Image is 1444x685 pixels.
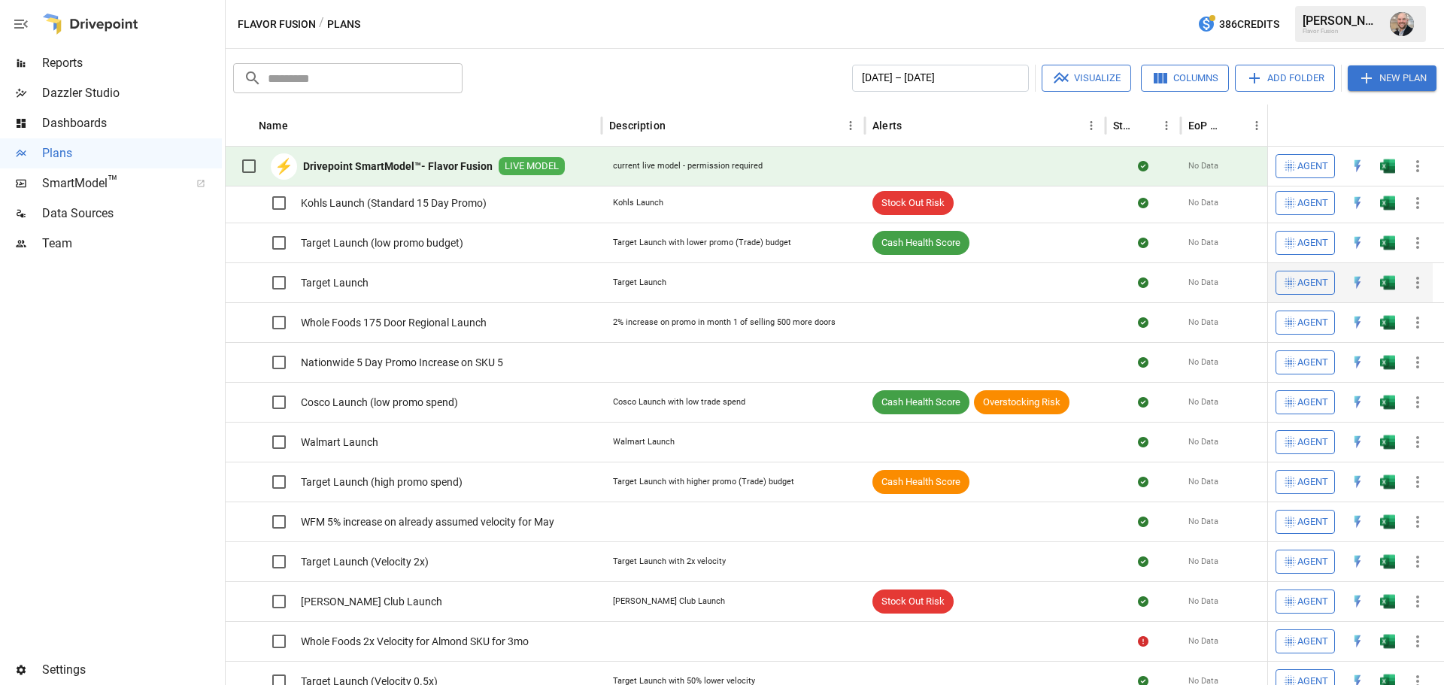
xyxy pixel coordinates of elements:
span: Reports [42,54,222,72]
div: Open in Quick Edit [1350,195,1365,211]
div: 2% increase on promo in month 1 of selling 500 more doors [613,317,836,329]
img: quick-edit-flash.b8aec18c.svg [1350,435,1365,450]
span: Kohls Launch (Standard 15 Day Promo) [301,195,487,211]
span: Agent [1297,158,1328,175]
div: Open in Excel [1380,594,1395,609]
div: Sync complete [1138,195,1148,211]
span: Stock Out Risk [872,595,954,609]
span: No Data [1188,237,1218,249]
span: No Data [1188,476,1218,488]
span: LIVE MODEL [499,159,565,174]
img: g5qfjXmAAAAABJRU5ErkJggg== [1380,634,1395,649]
span: Agent [1297,633,1328,650]
span: Target Launch (high promo spend) [301,474,463,490]
div: Open in Excel [1380,195,1395,211]
div: Open in Excel [1380,474,1395,490]
img: g5qfjXmAAAAABJRU5ErkJggg== [1380,395,1395,410]
img: quick-edit-flash.b8aec18c.svg [1350,275,1365,290]
span: No Data [1188,556,1218,568]
span: Agent [1297,314,1328,332]
div: Open in Quick Edit [1350,395,1365,410]
div: Open in Quick Edit [1350,594,1365,609]
span: [PERSON_NAME] Club Launch [301,594,442,609]
button: Sort [1135,115,1156,136]
div: Open in Excel [1380,435,1395,450]
img: quick-edit-flash.b8aec18c.svg [1350,235,1365,250]
span: Target Launch [301,275,369,290]
img: g5qfjXmAAAAABJRU5ErkJggg== [1380,554,1395,569]
button: Agent [1276,430,1335,454]
div: Open in Quick Edit [1350,235,1365,250]
button: Columns [1141,65,1229,92]
img: quick-edit-flash.b8aec18c.svg [1350,594,1365,609]
span: Overstocking Risk [974,396,1069,410]
span: No Data [1188,356,1218,368]
div: Sync complete [1138,474,1148,490]
span: Whole Foods 175 Door Regional Launch [301,315,487,330]
span: Cosco Launch (low promo spend) [301,395,458,410]
div: Open in Quick Edit [1350,159,1365,174]
button: New Plan [1348,65,1436,91]
span: SmartModel [42,174,180,192]
button: Status column menu [1156,115,1177,136]
button: Sort [1225,115,1246,136]
button: Sort [1412,115,1433,136]
div: Open in Quick Edit [1350,315,1365,330]
button: Agent [1276,629,1335,653]
span: Agent [1297,593,1328,611]
div: Target Launch with higher promo (Trade) budget [613,476,794,488]
button: Flavor Fusion [238,15,316,34]
button: 386Credits [1191,11,1285,38]
img: g5qfjXmAAAAABJRU5ErkJggg== [1380,514,1395,529]
span: No Data [1188,277,1218,289]
span: No Data [1188,317,1218,329]
span: No Data [1188,160,1218,172]
span: No Data [1188,635,1218,647]
button: Agent [1276,470,1335,494]
div: Open in Excel [1380,159,1395,174]
button: Sort [903,115,924,136]
button: Alerts column menu [1081,115,1102,136]
button: Agent [1276,191,1335,215]
span: 386 Credits [1219,15,1279,34]
img: g5qfjXmAAAAABJRU5ErkJggg== [1380,435,1395,450]
div: Open in Quick Edit [1350,275,1365,290]
img: g5qfjXmAAAAABJRU5ErkJggg== [1380,195,1395,211]
div: Open in Excel [1380,315,1395,330]
div: Open in Excel [1380,275,1395,290]
div: Description [609,120,666,132]
span: Agent [1297,474,1328,491]
button: [DATE] – [DATE] [852,65,1029,92]
img: Dustin Jacobson [1390,12,1414,36]
b: Drivepoint SmartModel™- Flavor Fusion [303,159,493,174]
button: Visualize [1042,65,1131,92]
span: Cash Health Score [872,475,969,490]
span: Walmart Launch [301,435,378,450]
span: Whole Foods 2x Velocity for Almond SKU for 3mo [301,634,529,649]
img: quick-edit-flash.b8aec18c.svg [1350,554,1365,569]
div: Open in Quick Edit [1350,435,1365,450]
div: [PERSON_NAME] [1303,14,1381,28]
button: Agent [1276,390,1335,414]
div: EoP Cash [1188,120,1224,132]
span: Cash Health Score [872,396,969,410]
button: Agent [1276,154,1335,178]
div: Open in Excel [1380,634,1395,649]
button: Description column menu [840,115,861,136]
div: Open in Excel [1380,355,1395,370]
div: Open in Quick Edit [1350,355,1365,370]
span: WFM 5% increase on already assumed velocity for May [301,514,554,529]
span: No Data [1188,516,1218,528]
img: g5qfjXmAAAAABJRU5ErkJggg== [1380,275,1395,290]
button: Add Folder [1235,65,1335,92]
button: Sort [667,115,688,136]
div: Sync complete [1138,355,1148,370]
div: Open in Quick Edit [1350,514,1365,529]
div: Open in Quick Edit [1350,634,1365,649]
div: Sync complete [1138,594,1148,609]
img: quick-edit-flash.b8aec18c.svg [1350,315,1365,330]
img: quick-edit-flash.b8aec18c.svg [1350,474,1365,490]
div: Sync complete [1138,275,1148,290]
div: Open in Excel [1380,395,1395,410]
div: Sync complete [1138,435,1148,450]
